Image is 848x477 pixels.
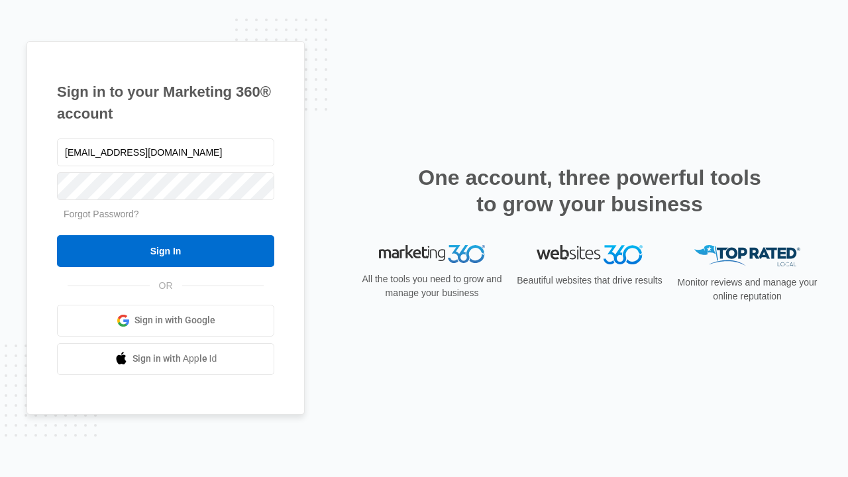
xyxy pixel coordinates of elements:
[132,352,217,366] span: Sign in with Apple Id
[57,305,274,337] a: Sign in with Google
[358,272,506,300] p: All the tools you need to grow and manage your business
[379,245,485,264] img: Marketing 360
[57,81,274,125] h1: Sign in to your Marketing 360® account
[515,274,664,288] p: Beautiful websites that drive results
[134,313,215,327] span: Sign in with Google
[673,276,821,303] p: Monitor reviews and manage your online reputation
[64,209,139,219] a: Forgot Password?
[57,343,274,375] a: Sign in with Apple Id
[537,245,643,264] img: Websites 360
[694,245,800,267] img: Top Rated Local
[57,235,274,267] input: Sign In
[150,279,182,293] span: OR
[57,138,274,166] input: Email
[414,164,765,217] h2: One account, three powerful tools to grow your business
